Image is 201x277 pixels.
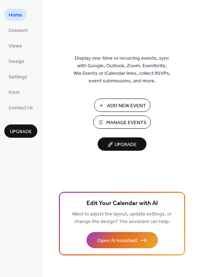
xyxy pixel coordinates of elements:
[4,24,32,36] a: Connect
[4,86,24,98] a: Form
[87,199,158,209] span: Edit Your Calendar with AI
[10,128,32,136] span: Upgrade
[4,71,32,82] a: Settings
[4,40,26,51] a: Views
[9,89,20,96] span: Form
[74,55,170,85] span: Display one-time or recurring events, sync with Google, Outlook, Zoom, Eventbrite, Wix Events or ...
[87,232,158,248] button: Open AI Assistant
[9,104,33,112] span: Contact Us
[9,12,22,19] span: Home
[93,115,151,129] button: Manage Events
[9,27,28,35] span: Connect
[106,119,146,127] span: Manage Events
[4,124,37,138] button: Upgrade
[72,209,172,227] span: Want to adjust the layout, update settings, or change the design? The assistant can help.
[102,140,142,150] span: 🚀 Upgrade
[94,99,150,112] button: Add New Event
[98,137,146,151] button: 🚀 Upgrade
[9,73,27,81] span: Settings
[4,101,37,113] a: Contact Us
[97,237,137,245] span: Open AI Assistant
[9,42,22,50] span: Views
[9,58,24,65] span: Design
[4,55,29,67] a: Design
[107,102,146,110] span: Add New Event
[4,9,27,21] a: Home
